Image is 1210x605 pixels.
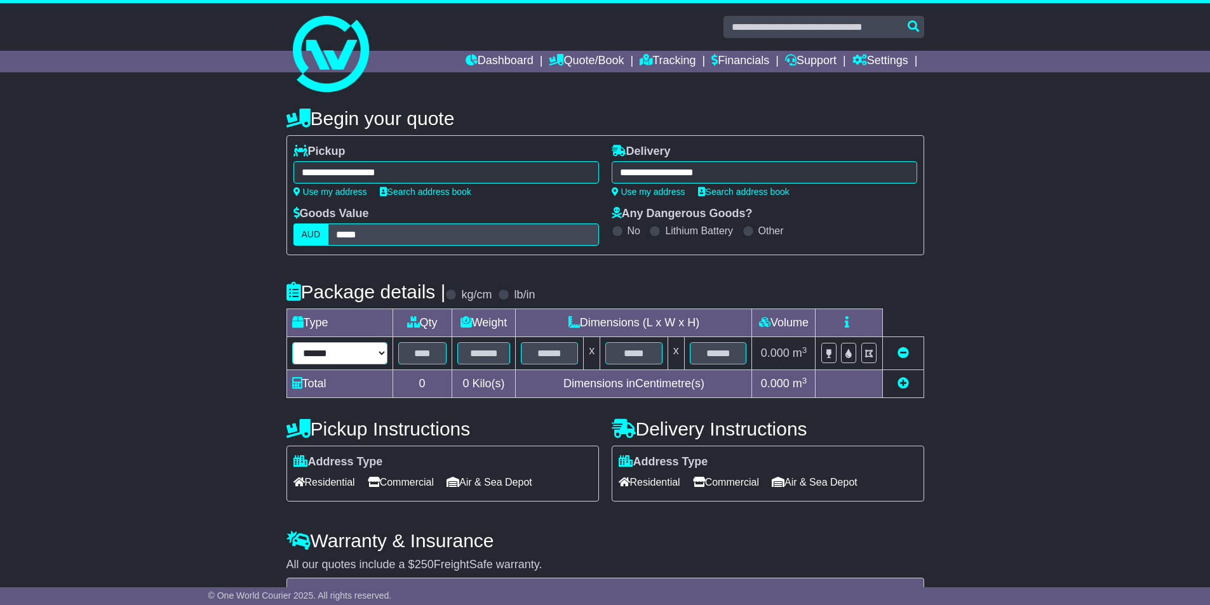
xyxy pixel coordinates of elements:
[802,345,807,355] sup: 3
[452,370,516,398] td: Kilo(s)
[628,225,640,237] label: No
[286,370,393,398] td: Total
[293,223,329,246] label: AUD
[286,281,446,302] h4: Package details |
[761,377,790,390] span: 0.000
[286,418,599,439] h4: Pickup Instructions
[462,377,469,390] span: 0
[711,51,769,72] a: Financials
[793,377,807,390] span: m
[286,309,393,337] td: Type
[693,472,759,492] span: Commercial
[393,370,452,398] td: 0
[612,145,671,159] label: Delivery
[516,370,752,398] td: Dimensions in Centimetre(s)
[668,337,684,370] td: x
[368,472,434,492] span: Commercial
[758,225,784,237] label: Other
[208,590,392,601] span: © One World Courier 2025. All rights reserved.
[665,225,733,237] label: Lithium Battery
[293,455,383,469] label: Address Type
[612,207,753,221] label: Any Dangerous Goods?
[761,347,790,359] span: 0.000
[514,288,535,302] label: lb/in
[461,288,492,302] label: kg/cm
[293,187,367,197] a: Use my address
[852,51,908,72] a: Settings
[612,418,924,439] h4: Delivery Instructions
[897,347,909,359] a: Remove this item
[293,145,346,159] label: Pickup
[772,472,857,492] span: Air & Sea Depot
[447,472,532,492] span: Air & Sea Depot
[549,51,624,72] a: Quote/Book
[516,309,752,337] td: Dimensions (L x W x H)
[752,309,816,337] td: Volume
[785,51,837,72] a: Support
[293,472,355,492] span: Residential
[640,51,696,72] a: Tracking
[619,472,680,492] span: Residential
[698,187,790,197] a: Search address book
[286,558,924,572] div: All our quotes include a $ FreightSafe warranty.
[380,187,471,197] a: Search address book
[584,337,600,370] td: x
[452,309,516,337] td: Weight
[415,558,434,571] span: 250
[612,187,685,197] a: Use my address
[897,377,909,390] a: Add new item
[793,347,807,359] span: m
[466,51,534,72] a: Dashboard
[286,530,924,551] h4: Warranty & Insurance
[619,455,708,469] label: Address Type
[802,376,807,385] sup: 3
[393,309,452,337] td: Qty
[293,207,369,221] label: Goods Value
[286,108,924,129] h4: Begin your quote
